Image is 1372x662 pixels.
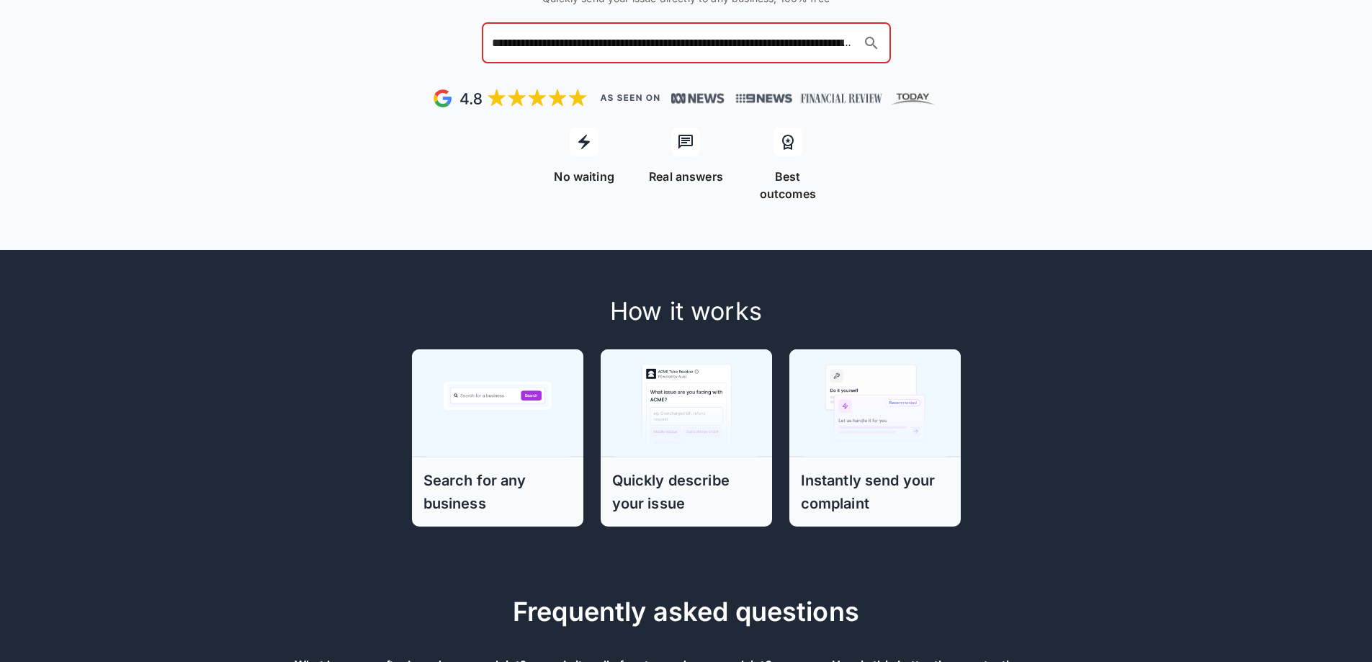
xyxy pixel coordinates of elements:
[730,89,941,108] img: News, Financial Review, Today
[432,86,588,110] img: Google Review - 5 stars
[745,168,830,202] p: Best outcomes
[600,94,660,102] img: As seen on
[803,349,947,457] img: Step 3
[295,596,1078,627] h5: Frequently asked questions
[318,296,1055,326] h4: How it works
[423,469,572,515] h6: Search for any business
[649,168,723,185] p: Real answers
[671,91,725,106] img: News, Financial Review, Today
[426,349,570,457] img: Step 1
[614,349,758,457] img: Step 2
[612,469,761,515] h6: Quickly describe your issue
[801,469,949,515] h6: Instantly send your complaint
[554,168,614,185] p: No waiting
